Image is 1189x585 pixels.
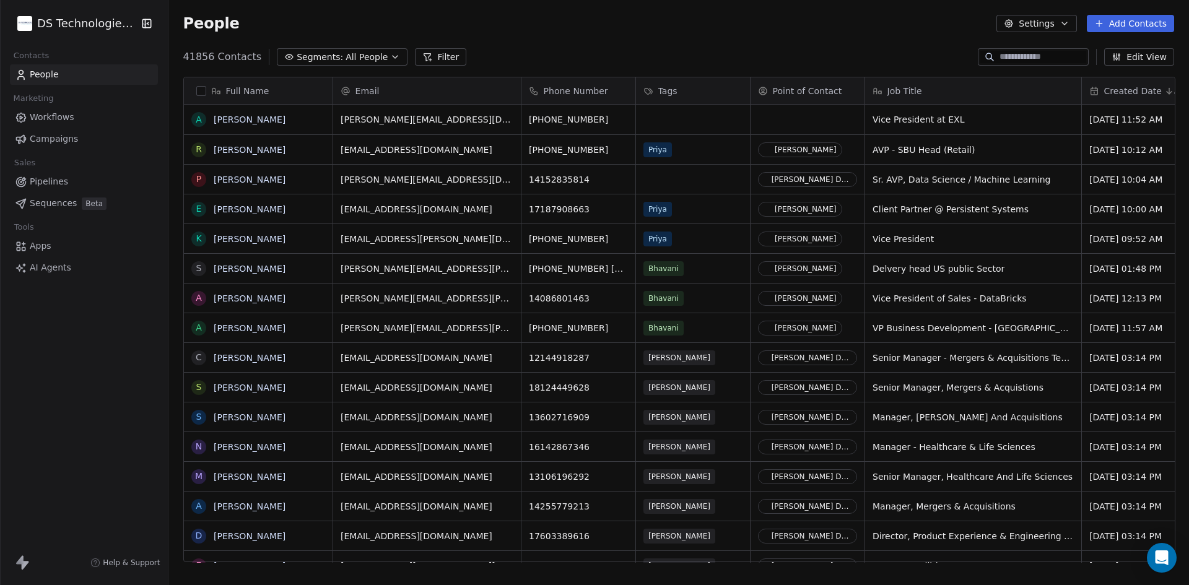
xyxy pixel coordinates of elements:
span: [PERSON_NAME][EMAIL_ADDRESS][DOMAIN_NAME] [341,560,513,572]
span: [DATE] 03:14 PM [1089,470,1188,483]
button: Settings [996,15,1076,32]
span: Sales [9,154,41,172]
span: [PERSON_NAME] [643,469,715,484]
span: [PHONE_NUMBER] [529,113,628,126]
div: E [196,559,201,572]
span: Email [355,85,380,97]
span: [DATE] 03:14 PM [1089,530,1188,542]
span: [PHONE_NUMBER] [529,233,628,245]
span: 14086801463 [529,292,628,305]
span: 41856 Contacts [183,50,262,64]
div: [PERSON_NAME] Darbasthu [771,175,851,184]
a: Help & Support [90,558,160,568]
span: [PERSON_NAME] [643,440,715,454]
button: DS Technologies Inc [15,13,133,34]
div: [PERSON_NAME] Darbasthu [771,413,851,422]
span: Beta [82,197,107,210]
span: Apps [30,240,51,253]
span: Tags [658,85,677,97]
a: Workflows [10,107,158,128]
div: S [196,262,201,275]
div: A [196,113,202,126]
a: [PERSON_NAME] [214,531,285,541]
div: R [196,143,202,156]
div: [PERSON_NAME] [775,235,837,243]
div: K [196,232,201,245]
span: Sr. AVP, Data Science / Machine Learning [873,173,1074,186]
span: Manager, [PERSON_NAME] And Acquisitions [873,411,1074,423]
a: [PERSON_NAME] [214,353,285,363]
div: Email [333,77,521,104]
span: [DATE] 09:52 AM [1089,233,1188,245]
span: Bhavani [643,261,684,276]
span: 17603389616 [529,530,628,542]
a: [PERSON_NAME] [214,145,285,155]
div: Phone Number [521,77,635,104]
a: [PERSON_NAME] [214,323,285,333]
span: [PERSON_NAME] [643,380,715,395]
span: [EMAIL_ADDRESS][DOMAIN_NAME] [341,381,513,394]
span: Priya [643,202,672,217]
span: [DATE] 03:14 PM [1089,352,1188,364]
span: 17187908663 [529,203,628,215]
span: Bhavani [643,291,684,306]
div: [PERSON_NAME] [775,264,837,273]
a: [PERSON_NAME] [214,293,285,303]
span: Energy & Utilities Manager [873,560,1074,572]
span: [DATE] 03:14 PM [1089,500,1188,513]
span: [PERSON_NAME][EMAIL_ADDRESS][DOMAIN_NAME] [341,173,513,186]
span: 14255779213 [529,500,628,513]
a: [PERSON_NAME] [214,383,285,392]
span: Point of Contact [773,85,842,97]
div: S [196,381,201,394]
span: [DATE] 03:14 PM [1089,381,1188,394]
div: [PERSON_NAME] [775,324,837,332]
span: Client Partner @ Persistent Systems [873,203,1074,215]
span: Campaigns [30,132,78,145]
span: [DATE] 03:14 PM [1089,560,1188,572]
span: [DATE] 03:14 PM [1089,441,1188,453]
span: Workflows [30,111,74,124]
div: Full Name [184,77,333,104]
span: Sequences [30,197,77,210]
span: [DATE] 03:14 PM [1089,411,1188,423]
span: Job Title [887,85,922,97]
span: Manager, Mergers & Acquisitions [873,500,1074,513]
div: Open Intercom Messenger [1147,543,1177,573]
button: Edit View [1104,48,1174,66]
div: E [196,202,201,215]
div: grid [184,105,333,563]
a: [PERSON_NAME] [214,204,285,214]
button: Filter [415,48,466,66]
span: Senior Manager, Healthcare And Life Sciences [873,470,1074,483]
div: A [196,500,202,513]
span: [EMAIL_ADDRESS][DOMAIN_NAME] [341,352,513,364]
span: AVP - SBU Head (Retail) [873,144,1074,156]
a: [PERSON_NAME] [214,175,285,184]
span: [EMAIL_ADDRESS][DOMAIN_NAME] [341,441,513,453]
span: 13106196292 [529,470,628,483]
div: [PERSON_NAME] [775,294,837,303]
span: Vice President of Sales - DataBricks [873,292,1074,305]
button: Add Contacts [1087,15,1174,32]
a: [PERSON_NAME] [214,115,285,124]
span: [PERSON_NAME][EMAIL_ADDRESS][PERSON_NAME][DOMAIN_NAME] [341,322,513,334]
span: Pipelines [30,175,68,188]
span: Director, Product Experience & Engineering Lab [873,530,1074,542]
div: [PERSON_NAME] Darbasthu [771,443,851,451]
a: [PERSON_NAME] [214,412,285,422]
div: [PERSON_NAME] Darbasthu [771,561,851,570]
span: Full Name [226,85,269,97]
span: [EMAIL_ADDRESS][DOMAIN_NAME] [341,411,513,423]
a: [PERSON_NAME] [214,442,285,452]
span: [EMAIL_ADDRESS][PERSON_NAME][DOMAIN_NAME] [341,233,513,245]
a: [PERSON_NAME] [214,501,285,511]
a: [PERSON_NAME] [214,264,285,274]
span: [DATE] 12:13 PM [1089,292,1188,305]
span: [DATE] 11:52 AM [1089,113,1188,126]
div: [PERSON_NAME] Darbasthu [771,502,851,511]
div: A [196,321,202,334]
a: SequencesBeta [10,193,158,214]
span: 13602716909 [529,411,628,423]
span: [PERSON_NAME][EMAIL_ADDRESS][DOMAIN_NAME] [341,113,513,126]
